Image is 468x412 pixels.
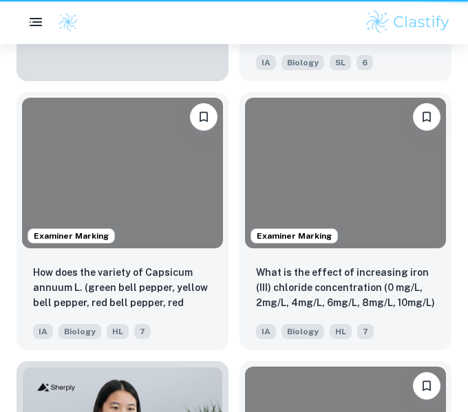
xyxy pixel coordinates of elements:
[58,12,78,32] img: Clastify logo
[134,324,151,339] span: 7
[357,324,374,339] span: 7
[251,230,337,242] span: Examiner Marking
[33,265,212,312] p: How does the variety of Capsicum annuum L. (green bell pepper, yellow bell pepper, red bell peppe...
[413,372,440,400] button: Please log in to bookmark exemplars
[240,92,451,350] a: Examiner MarkingPlease log in to bookmark exemplarsWhat is the effect of increasing iron (III) ch...
[413,103,440,131] button: Please log in to bookmark exemplars
[190,103,217,131] button: Please log in to bookmark exemplars
[364,8,451,36] img: Clastify logo
[17,92,228,350] a: Examiner MarkingPlease log in to bookmark exemplarsHow does the variety of Capsicum annuum L. (gr...
[256,55,276,70] span: IA
[256,324,276,339] span: IA
[58,324,101,339] span: Biology
[256,265,435,312] p: What is the effect of increasing iron (III) chloride concentration (0 mg/L, 2mg/L, 4mg/L, 6mg/L, ...
[281,55,324,70] span: Biology
[107,324,129,339] span: HL
[50,12,78,32] a: Clastify logo
[28,230,114,242] span: Examiner Marking
[330,324,352,339] span: HL
[357,55,373,70] span: 6
[281,324,324,339] span: Biology
[33,324,53,339] span: IA
[330,55,351,70] span: SL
